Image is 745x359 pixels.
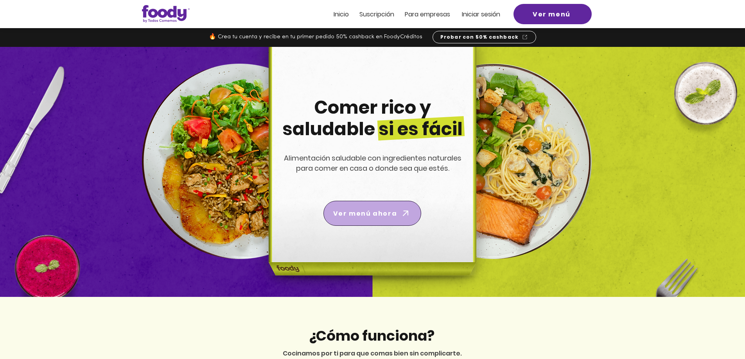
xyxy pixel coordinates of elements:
[284,153,461,173] span: Alimentación saludable con ingredientes naturales para comer en casa o donde sea que estés.
[309,326,434,346] span: ¿Cómo funciona?
[334,11,349,18] a: Inicio
[412,10,450,19] span: ra empresas
[405,10,412,19] span: Pa
[323,201,421,226] a: Ver menú ahora
[433,31,536,43] a: Probar con 50% cashback
[359,11,394,18] a: Suscripción
[513,4,592,24] a: Ver menú
[283,349,462,358] span: Cocinamos por ti para que comas bien sin complicarte.
[333,209,397,218] span: Ver menú ahora
[247,47,495,297] img: headline-center-compress.png
[142,64,337,259] img: left-dish-compress.png
[334,10,349,19] span: Inicio
[440,34,519,41] span: Probar con 50% cashback
[209,34,422,40] span: 🔥 Crea tu cuenta y recibe en tu primer pedido 50% cashback en FoodyCréditos
[282,95,463,141] span: Comer rico y saludable si es fácil
[700,314,737,351] iframe: Messagebird Livechat Widget
[142,5,190,23] img: Logo_Foody V2.0.0 (3).png
[405,11,450,18] a: Para empresas
[533,9,571,19] span: Ver menú
[462,11,500,18] a: Iniciar sesión
[462,10,500,19] span: Iniciar sesión
[359,10,394,19] span: Suscripción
